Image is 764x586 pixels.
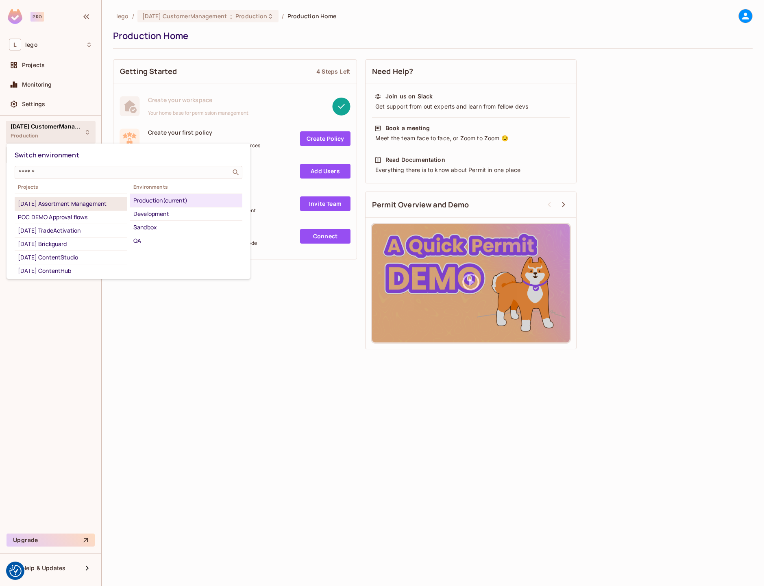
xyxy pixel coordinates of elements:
[133,196,239,205] div: Production (current)
[133,236,239,246] div: QA
[15,150,79,159] span: Switch environment
[18,212,124,222] div: POC DEMO Approval flows
[9,565,22,577] button: Consent Preferences
[18,266,124,276] div: [DATE] ContentHub
[9,565,22,577] img: Revisit consent button
[15,184,127,190] span: Projects
[18,199,124,209] div: [DATE] Assortment Management
[133,209,239,219] div: Development
[18,239,124,249] div: [DATE] Brickguard
[133,222,239,232] div: Sandbox
[130,184,242,190] span: Environments
[18,253,124,262] div: [DATE] ContentStudio
[18,226,124,235] div: [DATE] TradeActivation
